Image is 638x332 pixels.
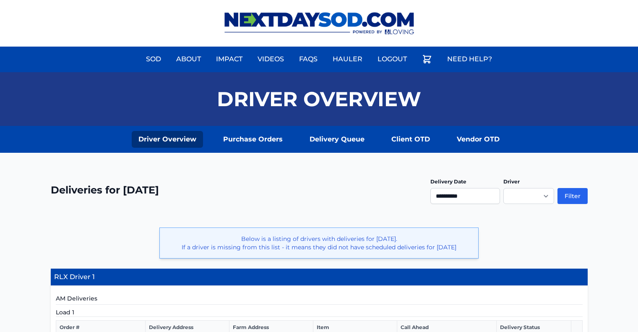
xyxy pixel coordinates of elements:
h5: AM Deliveries [56,294,583,305]
h1: Driver Overview [217,89,421,109]
a: Purchase Orders [216,131,289,148]
a: Driver Overview [132,131,203,148]
a: FAQs [294,49,323,69]
a: Vendor OTD [450,131,506,148]
a: Sod [141,49,166,69]
p: Below is a listing of drivers with deliveries for [DATE]. If a driver is missing from this list -... [167,235,471,251]
h4: RLX Driver 1 [51,269,588,286]
a: Videos [253,49,289,69]
a: About [171,49,206,69]
h5: Load 1 [56,308,583,317]
button: Filter [557,188,588,204]
a: Logout [372,49,412,69]
label: Delivery Date [430,178,466,185]
a: Delivery Queue [303,131,371,148]
a: Client OTD [385,131,437,148]
label: Driver [503,178,520,185]
a: Impact [211,49,247,69]
a: Need Help? [442,49,497,69]
h2: Deliveries for [DATE] [51,183,159,197]
a: Hauler [328,49,367,69]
